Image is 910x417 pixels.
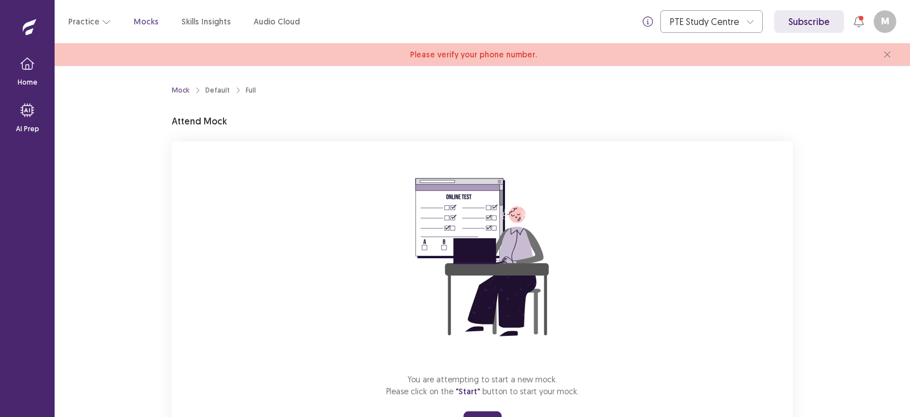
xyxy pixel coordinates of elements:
span: "Start" [456,386,480,397]
button: info [638,11,658,32]
div: PTE Study Centre [670,11,741,32]
a: Mock [172,85,189,95]
p: AI Prep [16,124,39,134]
p: Attend Mock [172,114,227,128]
img: attend-mock [380,155,585,360]
p: Home [18,77,38,87]
div: Default [205,85,230,95]
div: Full [246,85,256,95]
span: Please verify your phone number. [410,49,537,61]
a: Skills Insights [181,16,231,28]
a: Mocks [134,16,159,28]
a: Audio Cloud [254,16,300,28]
button: M [874,10,896,33]
nav: breadcrumb [172,85,256,95]
a: Subscribe [774,10,844,33]
button: Practice [68,11,111,32]
p: You are attempting to start a new mock. Please click on the button to start your mock. [386,373,579,398]
button: close [878,45,896,64]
